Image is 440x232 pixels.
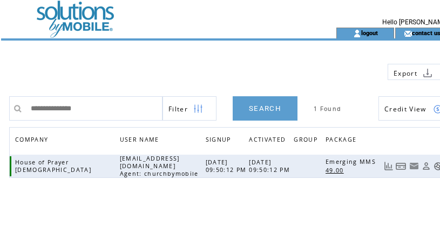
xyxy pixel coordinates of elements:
span: Emerging MMS [326,158,378,165]
img: contact_us_icon.gif [404,29,412,38]
a: ACTIVATED [249,133,291,149]
a: 49.00 [326,165,349,175]
a: USER NAME [120,136,162,142]
a: View Profile [422,162,431,171]
span: GROUP [294,133,320,149]
span: SIGNUP [206,133,234,149]
span: [DATE] 09:50:12 PM [249,158,293,174]
span: PACKAGE [326,133,359,149]
a: Resend welcome email to this user [409,161,419,171]
a: View Bills [396,162,407,171]
a: logout [361,29,378,36]
span: USER NAME [120,133,162,149]
span: COMPANY [15,133,51,149]
a: PACKAGE [326,133,362,149]
img: filters.png [193,97,203,121]
a: Filter [163,96,216,121]
a: SEARCH [233,96,297,121]
span: Show Credits View [384,104,427,114]
a: COMPANY [15,136,51,142]
a: View Usage [384,162,393,171]
span: House of Prayer [DEMOGRAPHIC_DATA] [15,158,94,174]
span: 49.00 [326,167,347,174]
span: ACTIVATED [249,133,288,149]
span: Export to csv file [394,69,417,78]
img: download.png [423,68,432,78]
span: [DATE] 09:50:12 PM [206,158,249,174]
a: SIGNUP [206,136,234,142]
span: [EMAIL_ADDRESS][DOMAIN_NAME] Agent: churchbymobile [120,155,201,177]
a: GROUP [294,133,323,149]
span: Show filters [168,104,188,114]
span: 1 Found [314,105,341,112]
img: account_icon.gif [353,29,361,38]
